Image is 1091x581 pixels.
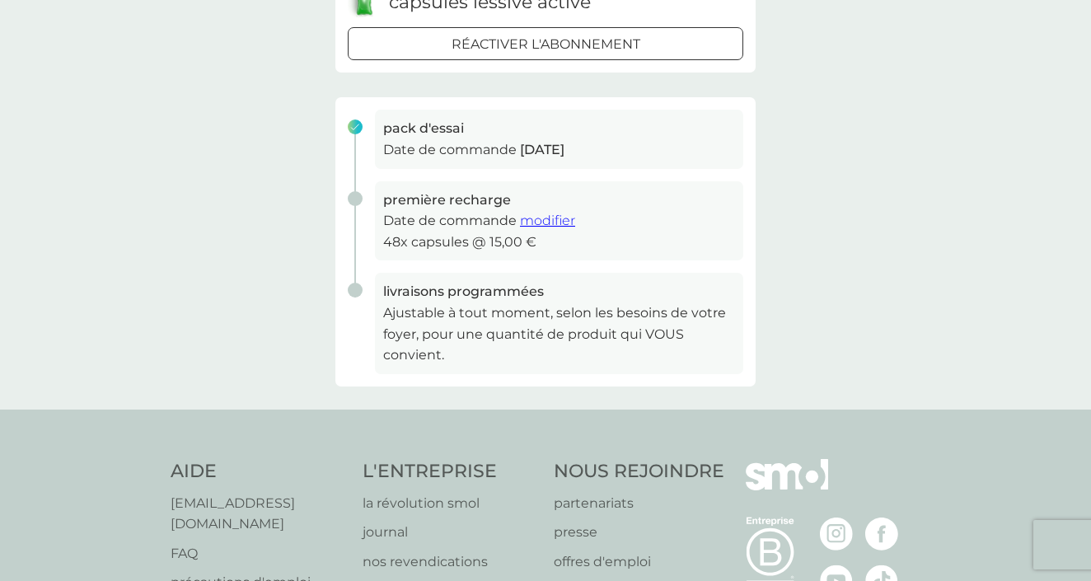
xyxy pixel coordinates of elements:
[171,493,346,535] a: [EMAIL_ADDRESS][DOMAIN_NAME]
[171,543,346,565] a: FAQ
[554,522,724,543] a: presse
[746,459,828,515] img: smol
[383,139,735,161] p: Date de commande
[363,551,538,573] a: nos revendications
[383,302,735,366] p: Ajustable à tout moment, selon les besoins de votre foyer, pour une quantité de produit qui VOUS ...
[363,459,538,485] h4: L'ENTREPRISE
[520,213,575,228] span: modifier
[348,27,743,60] button: réactiver l'abonnement
[383,232,735,253] p: 48x capsules @ 15,00 €
[383,118,735,139] h3: pack d'essai
[520,210,575,232] button: modifier
[520,142,564,157] span: [DATE]
[452,34,640,55] p: réactiver l'abonnement
[554,551,724,573] a: offres d'emploi
[363,522,538,543] a: journal
[363,493,538,514] a: la révolution smol
[383,190,735,211] h3: première recharge
[171,459,346,485] h4: AIDE
[554,459,724,485] h4: NOUS REJOINDRE
[383,210,735,232] p: Date de commande
[554,493,724,514] a: partenariats
[820,518,853,551] img: visitez la page Instagram de smol
[865,518,898,551] img: visitez la page Facebook de smol
[383,281,735,302] h3: livraisons programmées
